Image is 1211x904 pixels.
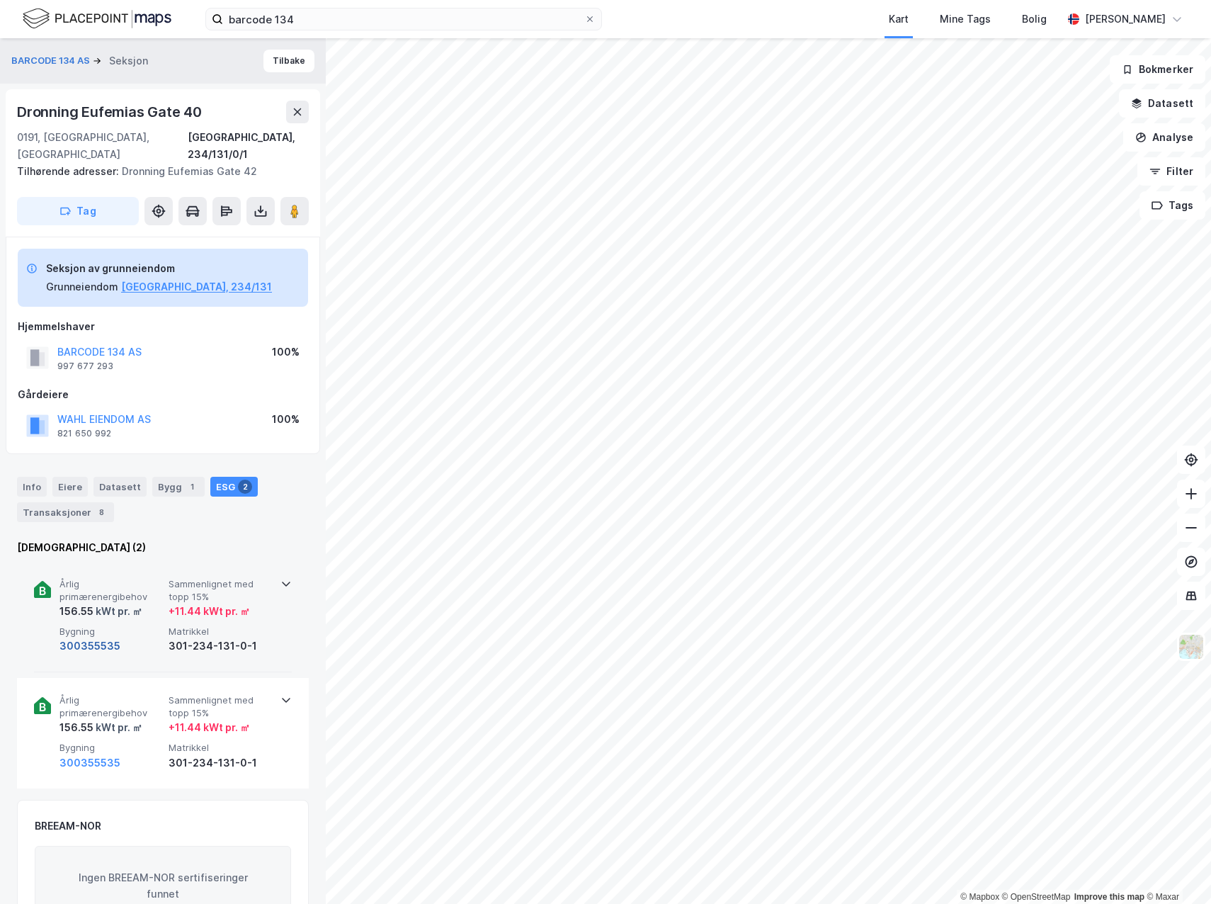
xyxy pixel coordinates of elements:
span: Bygning [59,742,163,754]
div: Transaksjoner [17,502,114,522]
div: BREEAM-NOR [35,818,101,835]
div: 100% [272,344,300,361]
div: Bygg [152,477,205,497]
a: OpenStreetMap [1002,892,1071,902]
span: Sammenlignet med topp 15% [169,578,272,603]
span: Sammenlignet med topp 15% [169,694,272,719]
button: Bokmerker [1110,55,1205,84]
div: 2 [238,480,252,494]
img: Z [1178,633,1205,660]
button: Tag [17,197,139,225]
div: [PERSON_NAME] [1085,11,1166,28]
div: Mine Tags [940,11,991,28]
div: Kontrollprogram for chat [1140,836,1211,904]
div: Kart [889,11,909,28]
div: 301-234-131-0-1 [169,755,272,772]
div: 8 [94,505,108,519]
div: 1 [185,480,199,494]
div: + 11.44 kWt pr. ㎡ [169,719,250,736]
button: Analyse [1123,123,1205,152]
div: 0191, [GEOGRAPHIC_DATA], [GEOGRAPHIC_DATA] [17,129,188,163]
button: Tags [1139,191,1205,220]
div: Bolig [1022,11,1047,28]
span: Årlig primærenergibehov [59,578,163,603]
div: Seksjon av grunneiendom [46,260,272,277]
div: Gårdeiere [18,386,308,403]
div: Dronning Eufemias Gate 40 [17,101,205,123]
span: Tilhørende adresser: [17,165,122,177]
button: 300355535 [59,638,120,655]
div: Dronning Eufemias Gate 42 [17,163,297,180]
div: 821 650 992 [57,428,111,439]
iframe: Chat Widget [1140,836,1211,904]
div: Hjemmelshaver [18,318,308,335]
button: Filter [1137,157,1205,186]
div: Grunneiendom [46,278,118,295]
span: Matrikkel [169,626,272,638]
div: [GEOGRAPHIC_DATA], 234/131/0/1 [188,129,309,163]
button: [GEOGRAPHIC_DATA], 234/131 [121,278,272,295]
div: [DEMOGRAPHIC_DATA] (2) [17,539,309,556]
a: Improve this map [1074,892,1144,902]
span: Matrikkel [169,742,272,754]
a: Mapbox [960,892,999,902]
span: Bygning [59,626,163,638]
div: 301-234-131-0-1 [169,638,272,655]
div: + 11.44 kWt pr. ㎡ [169,603,250,620]
div: 100% [272,411,300,428]
div: kWt pr. ㎡ [93,603,142,620]
div: ESG [210,477,258,497]
span: Årlig primærenergibehov [59,694,163,719]
button: 300355535 [59,755,120,772]
div: 997 677 293 [57,361,113,372]
div: Info [17,477,47,497]
button: Datasett [1119,89,1205,118]
div: 156.55 [59,603,142,620]
button: Tilbake [263,50,314,72]
div: kWt pr. ㎡ [93,719,142,736]
div: Seksjon [109,52,148,69]
input: Søk på adresse, matrikkel, gårdeiere, leietakere eller personer [223,9,584,30]
div: 156.55 [59,719,142,736]
img: logo.f888ab2527a4732fd821a326f86c7f29.svg [23,6,171,31]
div: Datasett [93,477,147,497]
div: Eiere [52,477,88,497]
button: BARCODE 134 AS [11,54,93,68]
